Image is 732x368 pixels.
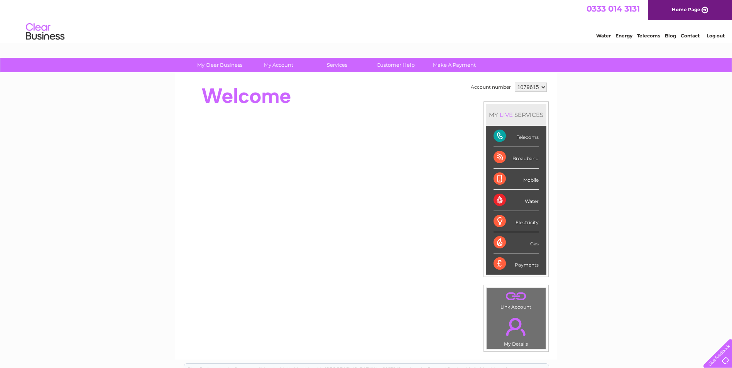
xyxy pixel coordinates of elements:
div: Water [494,190,539,211]
a: 0333 014 3131 [587,4,640,14]
div: Payments [494,253,539,274]
div: MY SERVICES [486,104,546,126]
td: Account number [469,81,513,94]
a: My Account [247,58,310,72]
a: Contact [681,33,700,39]
a: Services [305,58,369,72]
a: Log out [707,33,725,39]
div: Telecoms [494,126,539,147]
a: Blog [665,33,676,39]
div: Electricity [494,211,539,232]
a: . [489,313,544,340]
a: Customer Help [364,58,428,72]
td: My Details [486,311,546,349]
div: Clear Business is a trading name of Verastar Limited (registered in [GEOGRAPHIC_DATA] No. 3667643... [184,4,549,37]
a: Water [596,33,611,39]
div: LIVE [498,111,514,118]
a: . [489,290,544,303]
div: Mobile [494,169,539,190]
td: Link Account [486,287,546,312]
a: Telecoms [637,33,660,39]
a: My Clear Business [188,58,252,72]
a: Energy [615,33,632,39]
div: Broadband [494,147,539,168]
a: Make A Payment [423,58,486,72]
img: logo.png [25,20,65,44]
div: Gas [494,232,539,253]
